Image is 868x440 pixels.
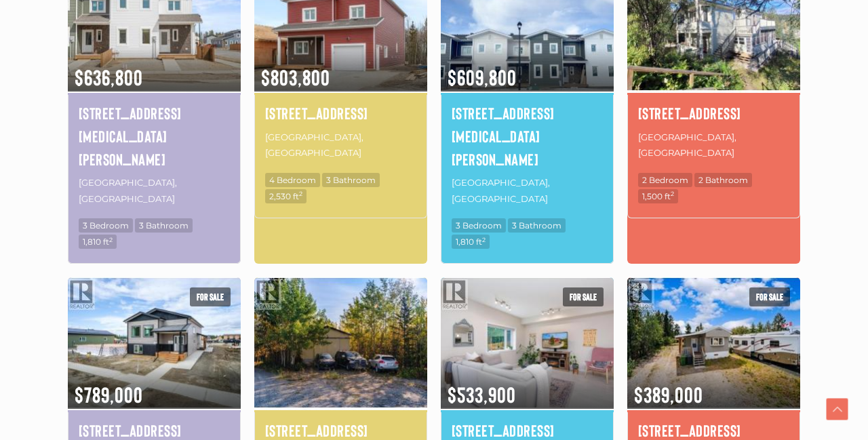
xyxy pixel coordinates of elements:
span: $533,900 [441,364,614,409]
img: 2 FRASER ROAD, Whitehorse, Yukon [254,275,427,410]
img: 19 EAGLE PLACE, Whitehorse, Yukon [627,275,800,410]
p: [GEOGRAPHIC_DATA], [GEOGRAPHIC_DATA] [79,174,230,208]
span: For sale [563,287,604,306]
span: For sale [190,287,231,306]
span: 1,500 ft [638,189,678,203]
span: 3 Bathroom [508,218,566,233]
span: 2 Bedroom [638,173,692,187]
p: [GEOGRAPHIC_DATA], [GEOGRAPHIC_DATA] [638,128,789,163]
a: [STREET_ADDRESS] [638,102,789,125]
span: $609,800 [441,47,614,92]
p: [GEOGRAPHIC_DATA], [GEOGRAPHIC_DATA] [265,128,416,163]
span: $636,800 [68,47,241,92]
span: 2 Bathroom [694,173,752,187]
a: [STREET_ADDRESS] [265,102,416,125]
span: 1,810 ft [452,235,490,249]
span: 1,810 ft [79,235,117,249]
a: [STREET_ADDRESS][MEDICAL_DATA][PERSON_NAME] [452,102,603,170]
span: 3 Bedroom [452,218,506,233]
sup: 2 [671,190,674,197]
sup: 2 [299,190,302,197]
a: [STREET_ADDRESS][MEDICAL_DATA][PERSON_NAME] [79,102,230,170]
span: 4 Bedroom [265,173,320,187]
img: 221 LEOTA STREET, Whitehorse, Yukon [68,275,241,410]
span: $789,000 [68,364,241,409]
span: 3 Bathroom [135,218,193,233]
img: 20-92 ISKOOT CRESCENT, Whitehorse, Yukon [441,275,614,410]
sup: 2 [482,236,486,243]
p: [GEOGRAPHIC_DATA], [GEOGRAPHIC_DATA] [452,174,603,208]
span: For sale [749,287,790,306]
span: $389,000 [627,364,800,409]
span: $803,800 [254,47,427,92]
span: 3 Bathroom [322,173,380,187]
span: 2,530 ft [265,189,307,203]
sup: 2 [109,236,113,243]
span: 3 Bedroom [79,218,133,233]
